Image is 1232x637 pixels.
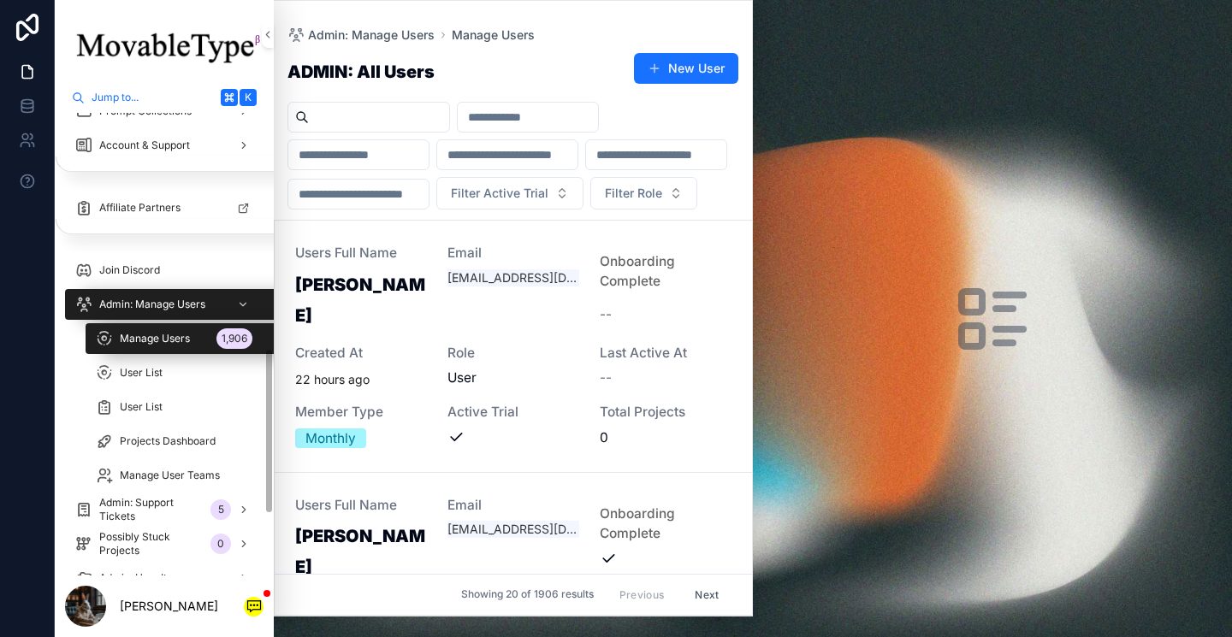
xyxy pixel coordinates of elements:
h1: ADMIN: All Users [287,62,435,82]
span: Admin: Support Tickets [99,496,204,523]
span: Users Full Name [295,497,427,515]
button: Select Button [436,177,583,209]
span: Showing 20 of 1906 results [461,588,594,602]
span: Jump to... [92,91,214,104]
span: Email [447,245,579,262]
span: Join Discord [99,263,160,277]
div: scrollable content [55,113,274,575]
span: Possibly Stuck Projects [99,530,204,557]
a: Admin: Manage Users [65,289,284,320]
span: Filter Active Trial [451,185,548,202]
span: K [241,91,255,104]
span: Affiliate Partners [99,201,181,215]
span: -- [600,304,612,324]
div: 5 [210,499,231,520]
span: Admin: Manage Users [308,27,435,44]
span: Onboarding Complete [600,504,731,543]
span: -- [600,369,612,387]
a: Projects Dashboard [86,426,264,457]
button: New User [634,53,738,84]
a: Manage User Teams [86,460,264,491]
div: 0 [210,534,231,554]
span: Total Projects [600,404,731,422]
span: Member Type [295,404,427,422]
span: Last active at [600,345,731,363]
span: Admin: User Items [99,571,187,585]
a: Users Full Name[PERSON_NAME]Email[EMAIL_ADDRESS][DOMAIN_NAME]Onboarding Complete--Created at22 ho... [275,221,752,473]
span: Projects Dashboard [120,434,216,448]
span: User List [120,400,163,414]
div: Monthly [305,428,356,448]
a: Join Discord [65,255,264,286]
a: User List [86,392,264,422]
span: Active Trial [447,404,579,422]
button: Select Button [590,177,697,209]
button: Jump to...K [65,82,264,113]
span: Admin: Manage Users [99,298,205,311]
a: Manage Users [452,27,535,44]
a: Account & Support [65,130,264,161]
a: Possibly Stuck Projects0 [65,528,264,559]
span: Role [447,345,579,363]
span: User [447,369,477,387]
span: Email [447,497,579,515]
span: Users Full Name [295,245,427,262]
span: Manage User Teams [120,469,220,482]
a: Admin: Manage Users [287,27,435,44]
a: [EMAIL_ADDRESS][DOMAIN_NAME] [447,521,579,538]
span: Created at [295,345,427,363]
div: 1,906 [216,328,252,349]
p: [PERSON_NAME] [120,595,218,616]
a: Admin: User Items [65,563,264,593]
a: Manage Users1,906 [86,323,284,354]
a: Admin: Support Tickets5 [65,494,264,525]
span: Filter Role [605,185,662,202]
button: Next [683,581,731,608]
img: App logo [65,21,264,74]
h3: [PERSON_NAME] [295,269,427,331]
p: 22 hours ago [295,369,370,390]
span: Onboarding Complete [600,251,731,291]
a: [EMAIL_ADDRESS][DOMAIN_NAME] [447,269,579,286]
a: User List [86,357,264,388]
span: Account & Support [99,139,190,152]
h3: [PERSON_NAME] [295,521,427,582]
a: Affiliate Partners [65,192,264,223]
span: 0 [600,428,731,447]
span: User List [120,366,163,380]
span: Manage Users [120,332,190,345]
